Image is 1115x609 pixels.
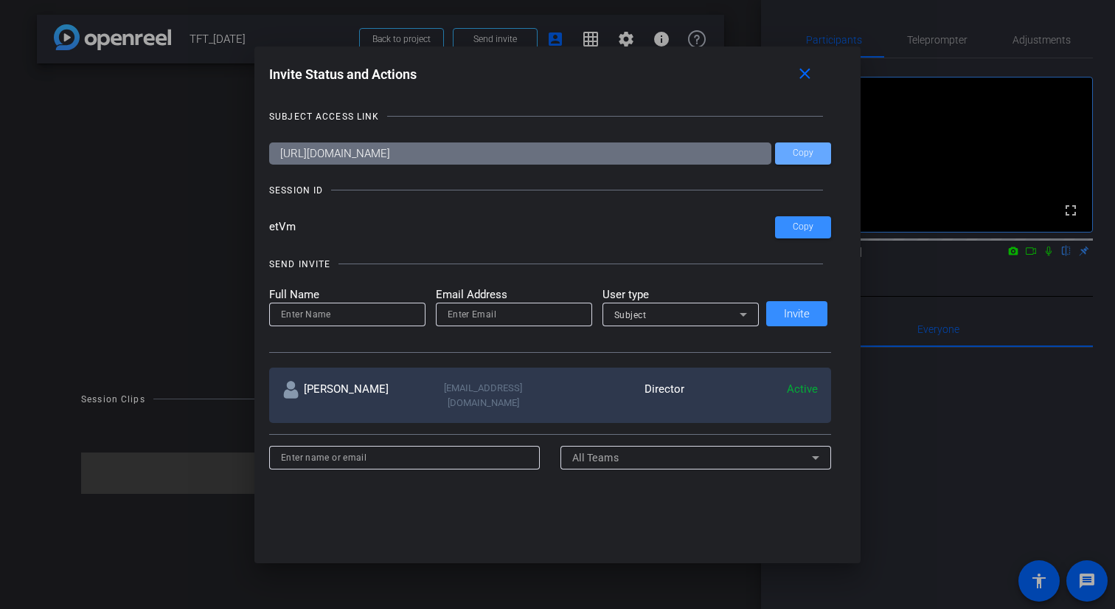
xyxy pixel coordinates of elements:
mat-label: User type [602,286,759,303]
div: Invite Status and Actions [269,61,831,88]
span: Copy [793,148,813,159]
div: [PERSON_NAME] [282,381,417,410]
input: Enter name or email [281,449,528,467]
openreel-title-line: SUBJECT ACCESS LINK [269,109,831,124]
button: Copy [775,216,831,238]
input: Enter Name [281,306,414,323]
button: Copy [775,142,831,165]
mat-label: Full Name [269,286,425,303]
span: Subject [614,310,647,320]
div: Director [550,381,684,410]
div: SEND INVITE [269,257,330,272]
openreel-title-line: SESSION ID [269,183,831,198]
openreel-title-line: SEND INVITE [269,257,831,272]
div: SESSION ID [269,183,323,198]
div: [EMAIL_ADDRESS][DOMAIN_NAME] [417,381,551,410]
input: Enter Email [448,306,580,323]
mat-label: Email Address [436,286,592,303]
span: Active [787,382,818,396]
mat-icon: close [796,65,814,83]
span: All Teams [572,452,619,464]
span: Copy [793,221,813,233]
div: SUBJECT ACCESS LINK [269,109,379,124]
